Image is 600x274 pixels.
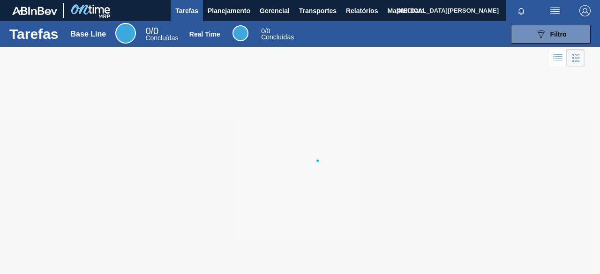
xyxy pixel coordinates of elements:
span: Filtro [550,30,567,38]
button: Filtro [511,25,591,44]
span: Planejamento [208,5,250,16]
span: Relatórios [346,5,378,16]
img: Logout [579,5,591,16]
div: Base Line [115,23,136,44]
div: Real Time [189,30,220,38]
img: userActions [549,5,561,16]
span: / 0 [145,26,158,36]
div: Real Time [261,28,294,40]
h1: Tarefas [9,29,59,39]
span: 0 [261,27,265,35]
div: Real Time [232,25,248,41]
span: / 0 [261,27,270,35]
span: Concluídas [261,33,294,41]
div: Base Line [71,30,106,38]
button: Notificações [506,4,536,17]
div: Base Line [145,27,178,41]
span: Tarefas [175,5,198,16]
span: Transportes [299,5,337,16]
span: Gerencial [260,5,290,16]
span: 0 [145,26,150,36]
span: Concluídas [145,34,178,42]
span: Master Data [387,5,424,16]
img: TNhmsLtSVTkK8tSr43FrP2fwEKptu5GPRR3wAAAABJRU5ErkJggg== [12,7,57,15]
